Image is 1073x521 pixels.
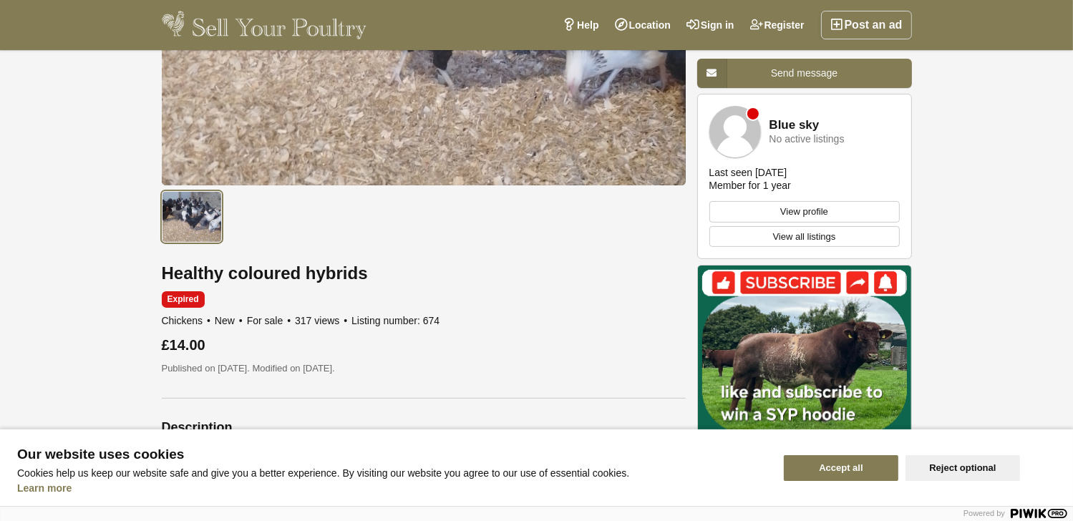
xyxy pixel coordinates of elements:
span: Chickens [162,315,213,326]
a: Learn more [17,482,72,494]
h2: Description [162,420,686,434]
img: Sell Your Poultry [162,11,367,39]
div: No active listings [769,134,845,145]
a: Help [555,11,606,39]
a: View profile [709,201,900,223]
a: Location [607,11,679,39]
p: Published on [DATE]. Modified on [DATE]. [162,361,686,376]
span: 317 views [295,315,349,326]
span: Expired [162,291,205,308]
span: Listing number: 674 [351,315,440,326]
img: Mat Atkinson Farming YouTube Channel [697,265,912,479]
a: Register [742,11,812,39]
div: £14.00 [162,337,686,353]
span: Send message [771,67,837,79]
a: View all listings [709,226,900,248]
span: Our website uses cookies [17,447,767,462]
span: New [215,315,244,326]
img: Healthy coloured hybrids - 1 [162,191,223,243]
div: Last seen [DATE] [709,166,787,179]
div: Member for 1 year [709,179,791,192]
img: Blue sky [709,106,761,157]
a: Blue sky [769,119,820,132]
a: Send message [697,59,912,88]
span: For sale [247,315,292,326]
h1: Healthy coloured hybrids [162,264,686,283]
a: Sign in [679,11,742,39]
span: Powered by [963,509,1005,517]
div: Member is offline [747,108,759,120]
p: Cookies help us keep our website safe and give you a better experience. By visiting our website y... [17,467,767,479]
button: Reject optional [906,455,1020,481]
a: Post an ad [821,11,912,39]
button: Accept all [784,455,898,481]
